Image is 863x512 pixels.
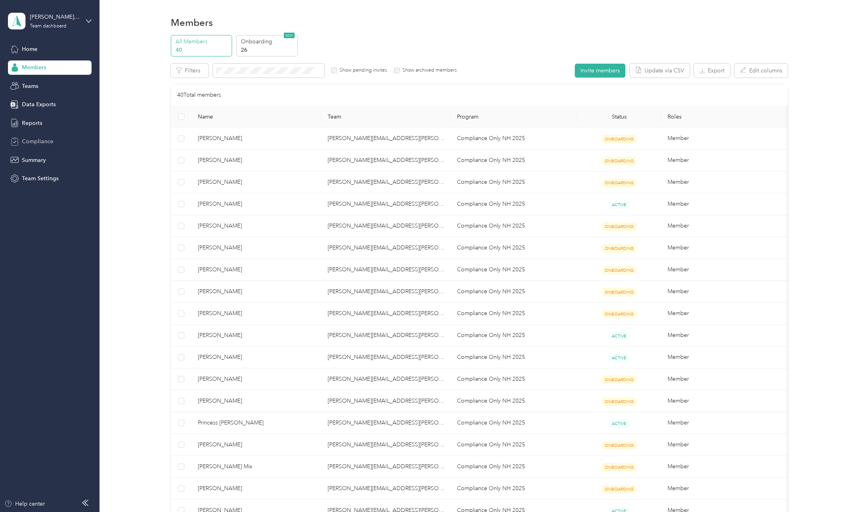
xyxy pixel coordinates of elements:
p: Onboarding [241,37,295,46]
span: ONBOARDING [602,485,637,493]
td: Compliance Only NH 2025 [451,128,577,150]
button: Filters [171,64,209,78]
span: ONBOARDING [602,310,637,318]
td: leslie.butler@navenhealth.com [321,281,451,303]
span: Team Settings [22,174,59,183]
span: ONBOARDING [602,244,637,253]
span: ACTIVE [609,201,629,209]
td: Member [661,412,791,434]
td: Compliance Only NH 2025 [451,412,577,434]
td: Member [661,456,791,478]
td: Corrina Campbell [191,281,321,303]
td: leslie.butler@navenhealth.com [321,434,451,456]
span: Home [22,45,37,53]
span: ONBOARDING [602,266,637,274]
span: Name [198,113,314,120]
iframe: Everlance-gr Chat Button Frame [818,467,863,512]
td: Compliance Only NH 2025 [451,478,577,500]
span: Compliance [22,137,53,146]
span: ACTIVE [609,332,629,340]
th: Program [451,106,577,128]
span: ACTIVE [609,354,629,362]
label: Show pending invites [337,67,387,74]
span: Reports [22,119,42,127]
td: Ilona Erskine [191,259,321,281]
td: Shannon Watt [191,128,321,150]
span: ONBOARDING [602,135,637,143]
span: Princess [PERSON_NAME] [198,419,314,427]
td: leslie.butler@navenhealth.com [321,259,451,281]
td: Member [661,150,791,171]
span: ONBOARDING [602,179,637,187]
td: Member [661,281,791,303]
td: Compliance Only NH 2025 [451,281,577,303]
td: ONBOARDING [577,368,662,390]
td: Compliance Only NH 2025 [451,303,577,325]
td: Member [661,347,791,368]
td: ONBOARDING [577,390,662,412]
span: [PERSON_NAME] [198,353,314,362]
p: 40 [176,46,230,54]
span: ONBOARDING [602,397,637,406]
span: [PERSON_NAME] Mix [198,462,314,471]
td: Member [661,434,791,456]
td: leslie.butler@navenhealth.com [321,215,451,237]
td: Payton Skeans [191,325,321,347]
td: Emily Phillips [191,390,321,412]
td: Brian Greenlee [191,434,321,456]
td: Michelle Tyus [191,237,321,259]
td: Compliance Only NH 2025 [451,368,577,390]
td: leslie.butler@navenhealth.com [321,303,451,325]
td: Deb LaPorte [191,368,321,390]
button: Edit columns [734,64,788,78]
td: Member [661,303,791,325]
span: NEW [284,33,295,38]
span: ONBOARDING [602,222,637,231]
span: [PERSON_NAME] [198,178,314,187]
span: [PERSON_NAME] [198,222,314,230]
span: [PERSON_NAME] [198,397,314,405]
td: Compliance Only NH 2025 [451,325,577,347]
p: 40 Total members [177,91,221,99]
td: Compliance Only NH 2025 [451,171,577,193]
td: ONBOARDING [577,456,662,478]
span: [PERSON_NAME] [198,484,314,493]
td: Member [661,325,791,347]
span: ACTIVE [609,419,629,428]
h1: Members [171,18,213,27]
button: Help center [4,500,45,508]
span: Teams [22,82,38,90]
th: Status [577,106,662,128]
td: leslie.butler@navenhealth.com [321,325,451,347]
td: Compliance Only NH 2025 [451,193,577,215]
td: Heather Karadsheh [191,150,321,171]
td: Diane Earles [191,303,321,325]
span: [PERSON_NAME] [198,200,314,208]
span: [PERSON_NAME] [198,287,314,296]
td: Joy Lindberg [191,171,321,193]
td: ONBOARDING [577,434,662,456]
td: leslie.butler@navenhealth.com [321,193,451,215]
td: Compliance Only NH 2025 [451,150,577,171]
td: Rochelle Soule [191,478,321,500]
span: [PERSON_NAME] [198,265,314,274]
span: [PERSON_NAME] [198,309,314,318]
td: Member [661,128,791,150]
span: ONBOARDING [602,441,637,450]
td: Katie Perez [191,215,321,237]
p: All Members [176,37,230,46]
td: Princess Brown [191,412,321,434]
span: ONBOARDING [602,463,637,471]
span: Members [22,63,46,72]
p: 26 [241,46,295,54]
td: Compliance Only NH 2025 [451,434,577,456]
span: [PERSON_NAME] [198,134,314,143]
td: ONBOARDING [577,303,662,325]
td: Member [661,259,791,281]
span: [PERSON_NAME] [198,156,314,165]
td: leslie.butler@navenhealth.com [321,412,451,434]
div: Team dashboard [30,24,66,29]
label: Show archived members [400,67,457,74]
div: [PERSON_NAME][EMAIL_ADDRESS][PERSON_NAME][DOMAIN_NAME] [30,13,80,21]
